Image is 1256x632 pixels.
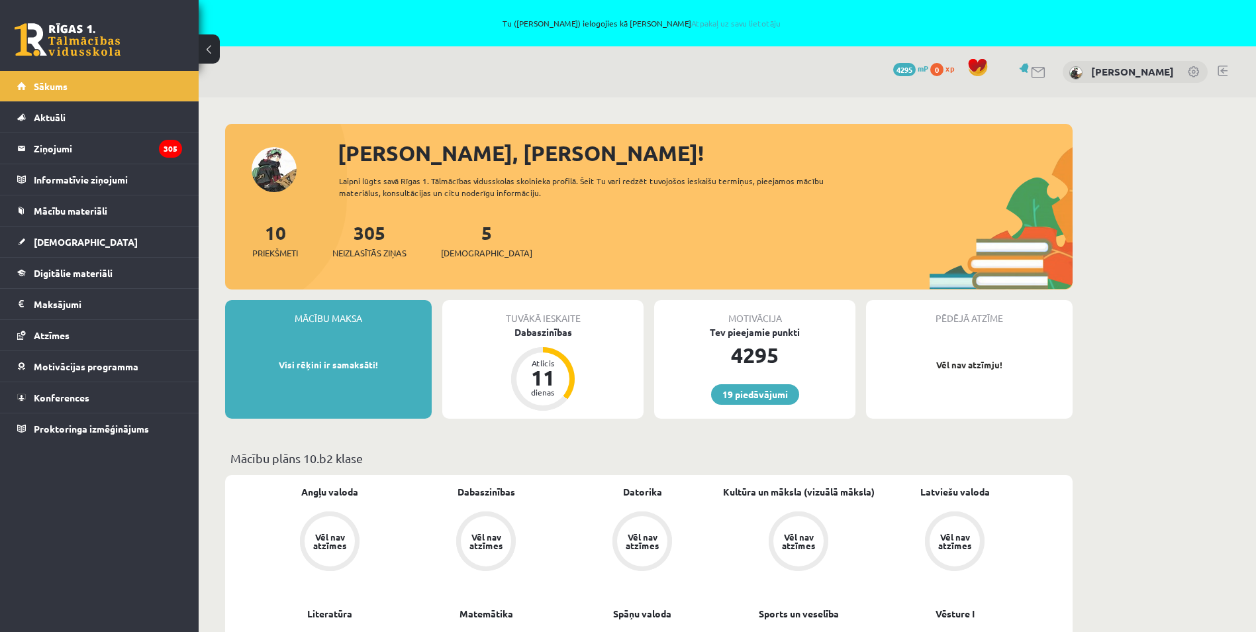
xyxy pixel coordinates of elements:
span: mP [918,63,928,74]
span: Konferences [34,392,89,403]
img: Paula Lipšāne [1069,66,1083,79]
a: Motivācijas programma [17,351,182,382]
div: Vēl nav atzīmes [780,533,817,550]
div: 11 [523,367,563,388]
a: 10Priekšmeti [252,221,298,260]
div: 4295 [654,339,855,371]
a: Vēl nav atzīmes [564,511,720,574]
a: [DEMOGRAPHIC_DATA] [17,227,182,257]
a: Informatīvie ziņojumi [17,164,182,195]
span: xp [945,63,954,74]
div: Vēl nav atzīmes [311,533,348,550]
a: Vēl nav atzīmes [252,511,408,574]
a: 4295 mP [893,63,928,74]
p: Visi rēķini ir samaksāti! [232,358,425,372]
a: [PERSON_NAME] [1091,65,1174,78]
a: Rīgas 1. Tālmācības vidusskola [15,23,121,56]
div: [PERSON_NAME], [PERSON_NAME]! [338,137,1073,169]
a: Literatūra [307,607,352,621]
a: Vēsture I [936,607,975,621]
span: Aktuāli [34,111,66,123]
span: Tu ([PERSON_NAME]) ielogojies kā [PERSON_NAME] [152,19,1130,27]
a: Matemātika [459,607,513,621]
a: Maksājumi [17,289,182,319]
a: Spāņu valoda [613,607,671,621]
i: 305 [159,140,182,158]
legend: Ziņojumi [34,133,182,164]
a: Datorika [623,485,662,499]
div: Tuvākā ieskaite [442,300,644,325]
a: Sports un veselība [759,607,839,621]
a: 0 xp [930,63,961,74]
a: Latviešu valoda [920,485,990,499]
div: Vēl nav atzīmes [624,533,661,550]
a: 5[DEMOGRAPHIC_DATA] [441,221,532,260]
span: Digitālie materiāli [34,267,113,279]
a: Vēl nav atzīmes [877,511,1033,574]
a: Mācību materiāli [17,195,182,226]
a: Vēl nav atzīmes [408,511,564,574]
a: Ziņojumi305 [17,133,182,164]
div: Pēdējā atzīme [866,300,1073,325]
span: Sākums [34,80,68,92]
a: Vēl nav atzīmes [720,511,877,574]
div: Mācību maksa [225,300,432,325]
span: Proktoringa izmēģinājums [34,423,149,435]
span: Priekšmeti [252,246,298,260]
span: [DEMOGRAPHIC_DATA] [34,236,138,248]
div: Motivācija [654,300,855,325]
a: Proktoringa izmēģinājums [17,413,182,444]
a: Dabaszinības Atlicis 11 dienas [442,325,644,413]
a: Dabaszinības [458,485,515,499]
a: Atpakaļ uz savu lietotāju [691,18,781,28]
span: 4295 [893,63,916,76]
div: Atlicis [523,359,563,367]
div: Laipni lūgts savā Rīgas 1. Tālmācības vidusskolas skolnieka profilā. Šeit Tu vari redzēt tuvojošo... [339,175,847,199]
div: Vēl nav atzīmes [936,533,973,550]
a: Sākums [17,71,182,101]
p: Vēl nav atzīmju! [873,358,1066,372]
p: Mācību plāns 10.b2 klase [230,449,1067,467]
a: Konferences [17,382,182,413]
span: Neizlasītās ziņas [332,246,407,260]
div: Dabaszinības [442,325,644,339]
legend: Informatīvie ziņojumi [34,164,182,195]
div: Vēl nav atzīmes [467,533,505,550]
span: Atzīmes [34,329,70,341]
a: Kultūra un māksla (vizuālā māksla) [723,485,875,499]
a: Angļu valoda [301,485,358,499]
a: 19 piedāvājumi [711,384,799,405]
legend: Maksājumi [34,289,182,319]
a: Digitālie materiāli [17,258,182,288]
a: Aktuāli [17,102,182,132]
a: Atzīmes [17,320,182,350]
a: 305Neizlasītās ziņas [332,221,407,260]
span: [DEMOGRAPHIC_DATA] [441,246,532,260]
span: Mācību materiāli [34,205,107,217]
span: 0 [930,63,943,76]
span: Motivācijas programma [34,360,138,372]
div: dienas [523,388,563,396]
div: Tev pieejamie punkti [654,325,855,339]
